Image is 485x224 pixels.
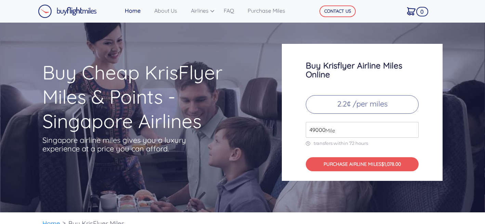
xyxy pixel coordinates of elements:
span: 0 [416,7,428,16]
span: $1,078.00 [381,161,401,167]
h3: Buy Krisflyer Airline Miles Online [306,61,419,79]
a: 0 [404,4,425,18]
p: Singapore airline miles gives you a luxury experience at a price you can afford. [42,136,196,153]
a: Purchase Miles [245,4,296,17]
img: Cart [407,7,416,15]
p: transfers within 72 hours [306,140,419,146]
a: Airlines [188,4,221,17]
img: Buy Flight Miles Logo [38,4,97,18]
a: Home [122,4,152,17]
a: Buy Flight Miles Logo [38,3,97,20]
button: CONTACT US [319,5,356,17]
h1: Buy Cheap KrisFlyer Miles & Points - Singapore Airlines [42,60,255,133]
span: Mile [322,126,335,135]
a: About Us [152,4,188,17]
a: FAQ [221,4,245,17]
button: PURCHASE AIRLINE MILES$1,078.00 [306,157,419,171]
p: 2.2¢ /per miles [306,95,419,114]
